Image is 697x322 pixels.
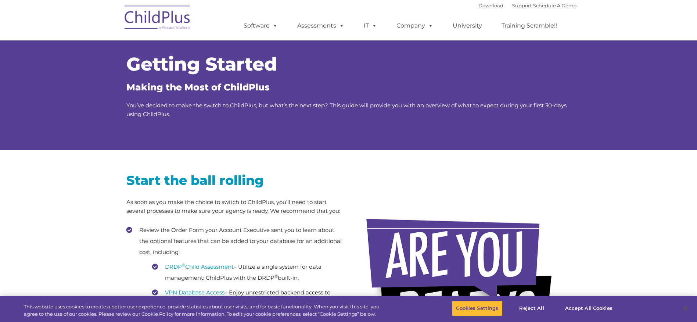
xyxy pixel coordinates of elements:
[126,82,270,93] span: Making the Most of ChildPlus
[126,53,277,75] span: Getting Started
[290,18,352,33] a: Assessments
[126,172,343,189] h2: Start the ball rolling
[182,262,185,268] sup: ©
[126,102,567,118] span: You’ve decided to make the switch to ChildPlus, but what’s the next step? This guide will provide...
[274,273,278,279] sup: ©
[512,3,532,8] a: Support
[152,261,343,283] li: – Utilize a single system for data management: ChildPlus with the DRDP built-in.
[356,18,384,33] a: IT
[445,18,489,33] a: University
[121,0,194,37] img: ChildPlus by Procare Solutions
[165,289,224,296] a: VPN Database Access
[561,301,617,316] button: Accept All Cookies
[677,300,693,316] button: Close
[236,18,285,33] a: Software
[126,198,343,215] p: As soon as you make the choice to switch to ChildPlus, you’ll need to start several processes to ...
[509,301,555,316] button: Reject All
[452,301,502,316] button: Cookies Settings
[478,3,503,8] a: Download
[478,3,576,8] font: |
[494,18,564,33] a: Training Scramble!!
[152,287,343,309] li: – Enjoy unrestricted backend access to your data with a secure VPN tunnel.
[533,3,576,8] a: Schedule A Demo
[24,303,383,318] div: This website uses cookies to create a better user experience, provide statistics about user visit...
[389,18,441,33] a: Company
[165,263,234,270] a: DRDP©Child Assessment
